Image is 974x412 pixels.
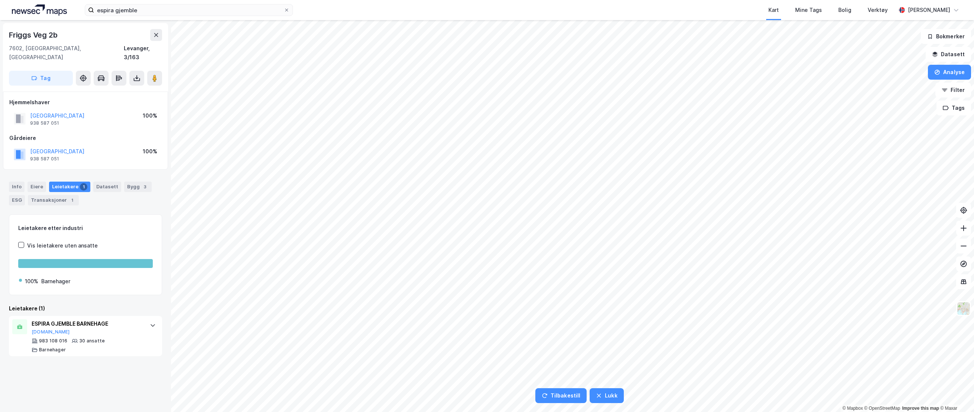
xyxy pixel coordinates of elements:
input: Søk på adresse, matrikkel, gårdeiere, leietakere eller personer [94,4,284,16]
div: Barnehager [39,347,66,353]
div: Eiere [28,182,46,192]
div: Leietakere (1) [9,304,162,313]
div: 100% [143,111,157,120]
div: 100% [143,147,157,156]
iframe: Chat Widget [937,376,974,412]
button: Filter [935,83,971,98]
div: Leietakere etter industri [18,224,153,233]
div: 100% [25,277,38,286]
div: Levanger, 3/163 [124,44,162,62]
div: 938 587 051 [30,156,59,162]
a: Mapbox [842,406,863,411]
button: Bokmerker [921,29,971,44]
div: Kart [768,6,779,15]
div: 938 587 051 [30,120,59,126]
div: Vis leietakere uten ansatte [27,241,98,250]
div: Datasett [93,182,121,192]
button: Analyse [928,65,971,80]
button: Tags [936,100,971,115]
div: ESG [9,195,25,205]
div: 3 [141,183,149,191]
a: OpenStreetMap [864,406,900,411]
div: Verktøy [868,6,888,15]
div: 7602, [GEOGRAPHIC_DATA], [GEOGRAPHIC_DATA] [9,44,124,62]
div: Friggs Veg 2b [9,29,59,41]
div: 983 108 016 [39,338,67,344]
div: Barnehager [41,277,70,286]
button: Datasett [926,47,971,62]
button: Lukk [590,388,623,403]
button: Tag [9,71,73,86]
div: 30 ansatte [79,338,105,344]
div: [PERSON_NAME] [908,6,950,15]
div: Gårdeiere [9,134,162,143]
button: [DOMAIN_NAME] [32,329,70,335]
div: Leietakere [49,182,90,192]
div: Kontrollprogram for chat [937,376,974,412]
div: 1 [80,183,87,191]
div: Bygg [124,182,152,192]
img: logo.a4113a55bc3d86da70a041830d287a7e.svg [12,4,67,16]
div: Bolig [838,6,851,15]
a: Improve this map [902,406,939,411]
img: Z [957,301,971,316]
div: Transaksjoner [28,195,79,205]
div: ESPIRA GJEMBLE BARNEHAGE [32,319,142,328]
div: 1 [68,197,76,204]
div: Info [9,182,25,192]
div: Hjemmelshaver [9,98,162,107]
div: Mine Tags [795,6,822,15]
button: Tilbakestill [535,388,587,403]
